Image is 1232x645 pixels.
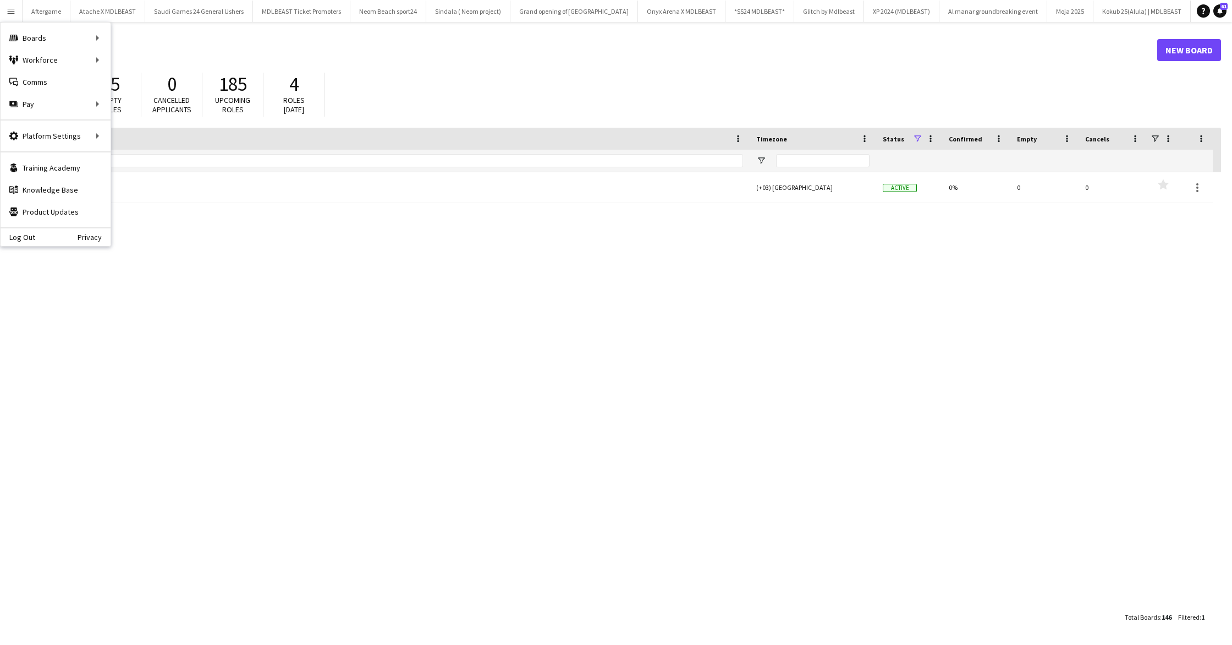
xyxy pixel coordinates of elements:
[1047,1,1093,22] button: Moja 2025
[19,42,1157,58] h1: Boards
[1079,172,1147,203] div: 0
[864,1,939,22] button: XP 2024 (MDLBEAST)
[167,72,177,96] span: 0
[1213,4,1226,18] a: 61
[1,93,111,115] div: Pay
[750,172,876,203] div: (+03) [GEOGRAPHIC_DATA]
[1,49,111,71] div: Workforce
[1162,613,1171,621] span: 146
[1,179,111,201] a: Knowledge Base
[1093,1,1191,22] button: Kokub 25(Alula) | MDLBEAST
[1,201,111,223] a: Product Updates
[510,1,638,22] button: Grand opening of [GEOGRAPHIC_DATA]
[776,154,870,167] input: Timezone Filter Input
[794,1,864,22] button: Glitch by Mdlbeast
[638,1,725,22] button: Onyx Arena X MDLBEAST
[1157,39,1221,61] a: New Board
[46,154,743,167] input: Board name Filter Input
[939,1,1047,22] button: Al manar groundbreaking event
[253,1,350,22] button: MDLBEAST Ticket Promoters
[1201,613,1204,621] span: 1
[23,1,70,22] button: Aftergame
[70,1,145,22] button: Atache X MDLBEAST
[152,95,191,114] span: Cancelled applicants
[942,172,1010,203] div: 0%
[215,95,250,114] span: Upcoming roles
[1010,172,1079,203] div: 0
[1220,3,1228,10] span: 61
[219,72,247,96] span: 185
[1125,613,1160,621] span: Total Boards
[1085,135,1109,143] span: Cancels
[1017,135,1037,143] span: Empty
[725,1,794,22] button: *SS24 MDLBEAST*
[350,1,426,22] button: Neom Beach sport24
[283,95,305,114] span: Roles [DATE]
[1,157,111,179] a: Training Academy
[1,27,111,49] div: Boards
[26,172,743,203] a: WEF
[78,233,111,242] a: Privacy
[949,135,982,143] span: Confirmed
[426,1,510,22] button: Sindala ( Neom project)
[1,71,111,93] a: Comms
[1,233,35,242] a: Log Out
[756,135,787,143] span: Timezone
[145,1,253,22] button: Saudi Games 24 General Ushers
[883,135,904,143] span: Status
[756,156,766,166] button: Open Filter Menu
[1178,613,1200,621] span: Filtered
[1125,606,1171,628] div: :
[289,72,299,96] span: 4
[1,125,111,147] div: Platform Settings
[1178,606,1204,628] div: :
[883,184,917,192] span: Active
